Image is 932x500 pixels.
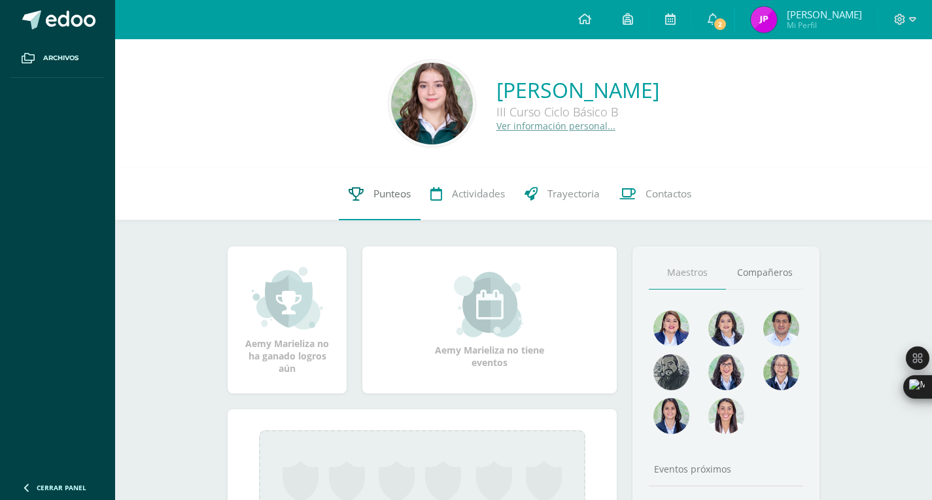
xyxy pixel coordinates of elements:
span: Contactos [646,187,691,201]
span: Cerrar panel [37,483,86,492]
span: [PERSON_NAME] [787,8,862,21]
a: Contactos [610,168,701,220]
img: 38d188cc98c34aa903096de2d1c9671e.png [708,398,744,434]
img: 1e7bfa517bf798cc96a9d855bf172288.png [763,310,799,346]
img: fa32285e9175087e9a639fe48bd6229c.png [751,7,777,33]
img: 45e5189d4be9c73150df86acb3c68ab9.png [708,310,744,346]
a: Trayectoria [515,168,610,220]
span: Punteos [373,187,411,201]
a: Punteos [339,168,421,220]
img: 68491b968eaf45af92dd3338bd9092c6.png [763,354,799,390]
span: Actividades [452,187,505,201]
img: 135afc2e3c36cc19cf7f4a6ffd4441d1.png [653,310,689,346]
a: Compañeros [726,256,803,290]
span: Trayectoria [547,187,600,201]
img: 4179e05c207095638826b52d0d6e7b97.png [653,354,689,390]
img: event_small.png [454,272,525,337]
span: Archivos [43,53,78,63]
a: Archivos [10,39,105,78]
img: achievement_small.png [252,265,323,331]
a: Actividades [421,168,515,220]
span: 2 [713,17,727,31]
div: Eventos próximos [649,463,803,475]
div: III Curso Ciclo Básico B [496,104,659,120]
img: be876c321ab25b9aecb767ccffb7e8ac.png [391,63,473,144]
img: d4e0c534ae446c0d00535d3bb96704e9.png [653,398,689,434]
a: [PERSON_NAME] [496,76,659,104]
div: Aemy Marieliza no tiene eventos [424,272,555,369]
a: Ver información personal... [496,120,615,132]
img: b1da893d1b21f2b9f45fcdf5240f8abd.png [708,354,744,390]
span: Mi Perfil [787,20,862,31]
a: Maestros [649,256,726,290]
div: Aemy Marieliza no ha ganado logros aún [241,265,334,375]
